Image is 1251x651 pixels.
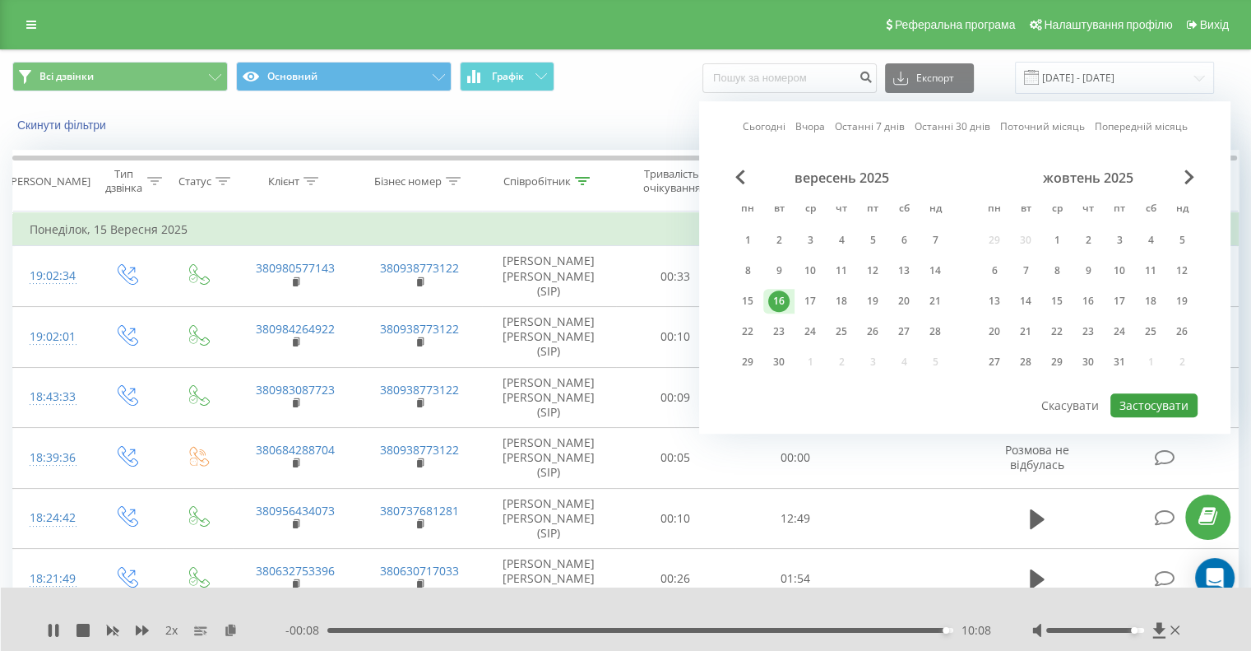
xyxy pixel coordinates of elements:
[460,62,554,91] button: Графік
[826,319,857,344] div: чт 25 вер 2025 р.
[735,170,745,184] span: Previous Month
[482,367,616,428] td: [PERSON_NAME] [PERSON_NAME] (SIP)
[857,289,888,314] div: пт 19 вер 2025 р.
[1140,230,1161,251] div: 4
[1015,291,1036,312] div: 14
[893,230,915,251] div: 6
[984,351,1005,373] div: 27
[1013,198,1038,222] abbr: вівторок
[1109,230,1130,251] div: 3
[1077,230,1099,251] div: 2
[1077,291,1099,312] div: 16
[1041,289,1073,314] div: ср 15 жовт 2025 р.
[763,350,795,374] div: вт 30 вер 2025 р.
[616,428,735,489] td: 00:05
[961,622,991,639] span: 10:08
[943,627,949,634] div: Accessibility label
[737,260,758,281] div: 8
[30,381,73,413] div: 18:43:33
[893,260,915,281] div: 13
[1104,350,1135,374] div: пт 31 жовт 2025 р.
[984,260,1005,281] div: 6
[768,230,790,251] div: 2
[829,198,854,222] abbr: четвер
[888,319,920,344] div: сб 27 вер 2025 р.
[1041,319,1073,344] div: ср 22 жовт 2025 р.
[984,321,1005,342] div: 20
[1077,321,1099,342] div: 23
[1000,119,1085,135] a: Поточний місяць
[1077,351,1099,373] div: 30
[616,488,735,549] td: 00:10
[13,213,1239,246] td: Понеділок, 15 Вересня 2025
[763,289,795,314] div: вт 16 вер 2025 р.
[482,488,616,549] td: [PERSON_NAME] [PERSON_NAME] (SIP)
[831,321,852,342] div: 25
[735,428,855,489] td: 00:00
[268,174,299,188] div: Клієнт
[1073,289,1104,314] div: чт 16 жовт 2025 р.
[1135,258,1166,283] div: сб 11 жовт 2025 р.
[924,291,946,312] div: 21
[860,198,885,222] abbr: п’ятниця
[30,321,73,353] div: 19:02:01
[256,503,335,518] a: 380956434073
[979,289,1010,314] div: пн 13 жовт 2025 р.
[1010,289,1041,314] div: вт 14 жовт 2025 р.
[256,382,335,398] a: 380983087723
[732,350,763,374] div: пн 29 вер 2025 р.
[1073,228,1104,253] div: чт 2 жовт 2025 р.
[1140,321,1161,342] div: 25
[1041,228,1073,253] div: ср 1 жовт 2025 р.
[1109,291,1130,312] div: 17
[1171,260,1193,281] div: 12
[835,119,905,135] a: Останні 7 днів
[799,291,821,312] div: 17
[1135,289,1166,314] div: сб 18 жовт 2025 р.
[737,321,758,342] div: 22
[631,167,713,195] div: Тривалість очікування
[735,549,855,610] td: 01:54
[1110,393,1198,417] button: Застосувати
[831,291,852,312] div: 18
[915,119,990,135] a: Останні 30 днів
[285,622,327,639] span: - 00:08
[482,549,616,610] td: [PERSON_NAME] [PERSON_NAME] (SIP)
[1095,119,1188,135] a: Попередній місяць
[256,442,335,458] a: 380684288704
[979,319,1010,344] div: пн 20 жовт 2025 р.
[492,71,524,82] span: Графік
[1109,260,1130,281] div: 10
[885,63,974,93] button: Експорт
[1046,291,1068,312] div: 15
[1032,393,1108,417] button: Скасувати
[924,321,946,342] div: 28
[979,350,1010,374] div: пн 27 жовт 2025 р.
[1015,351,1036,373] div: 28
[892,198,916,222] abbr: субота
[743,119,785,135] a: Сьогодні
[924,260,946,281] div: 14
[1166,258,1198,283] div: нд 12 жовт 2025 р.
[236,62,452,91] button: Основний
[920,289,951,314] div: нд 21 вер 2025 р.
[798,198,822,222] abbr: середа
[256,260,335,276] a: 380980577143
[1046,321,1068,342] div: 22
[1077,260,1099,281] div: 9
[1010,258,1041,283] div: вт 7 жовт 2025 р.
[1041,258,1073,283] div: ср 8 жовт 2025 р.
[737,351,758,373] div: 29
[380,260,459,276] a: 380938773122
[826,289,857,314] div: чт 18 вер 2025 р.
[737,230,758,251] div: 1
[795,258,826,283] div: ср 10 вер 2025 р.
[256,321,335,337] a: 380984264922
[702,63,877,93] input: Пошук за номером
[503,174,571,188] div: Співробітник
[799,321,821,342] div: 24
[1200,18,1229,31] span: Вихід
[895,18,1016,31] span: Реферальна програма
[763,258,795,283] div: вт 9 вер 2025 р.
[616,549,735,610] td: 00:26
